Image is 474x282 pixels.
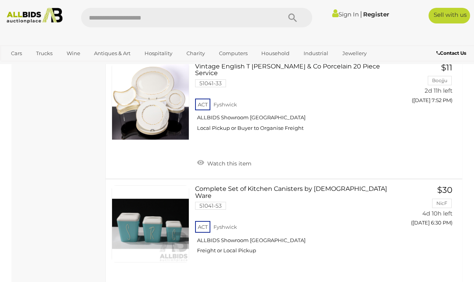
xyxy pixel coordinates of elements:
[205,160,251,167] span: Watch this item
[139,47,177,60] a: Hospitality
[89,47,136,60] a: Antiques & Art
[409,63,454,108] a: $11 Boojju 2d 11h left ([DATE] 7:52 PM)
[214,47,253,60] a: Computers
[273,8,312,27] button: Search
[436,49,468,57] a: Contact Us
[363,11,389,18] a: Register
[201,185,397,260] a: Complete Set of Kitchen Canisters by [DEMOGRAPHIC_DATA] Ware 51041-53 ACT Fyshwick ALLBIDS Showro...
[6,60,31,73] a: Office
[332,11,359,18] a: Sign In
[31,47,58,60] a: Trucks
[436,50,466,56] b: Contact Us
[337,47,372,60] a: Jewellery
[201,63,397,137] a: Vintage English T [PERSON_NAME] & Co Porcelain 20 Piece Service 51041-33 ACT Fyshwick ALLBIDS Sho...
[6,47,27,60] a: Cars
[65,60,131,73] a: [GEOGRAPHIC_DATA]
[299,47,333,60] a: Industrial
[409,185,454,230] a: $30 NicF 4d 10h left ([DATE] 6:30 PM)
[35,60,61,73] a: Sports
[256,47,295,60] a: Household
[62,47,85,60] a: Wine
[4,8,66,23] img: Allbids.com.au
[181,47,210,60] a: Charity
[429,8,470,23] a: Sell with us
[195,157,253,169] a: Watch this item
[437,185,452,195] span: $30
[360,10,362,18] span: |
